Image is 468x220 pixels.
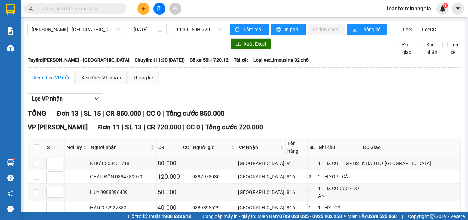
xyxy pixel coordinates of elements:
[239,143,279,151] span: VP Nhận
[32,94,63,103] span: Lọc VP nhận
[32,24,120,35] span: Phan Rí - Sài Gòn
[318,160,360,167] div: 1 THX CÓ THG - HS
[258,212,342,220] span: Miền Nam
[237,184,286,201] td: Sài Gòn
[90,173,155,181] div: CHÁU ĐÔN 0384780979
[455,5,461,12] span: caret-down
[66,143,82,151] span: Nơi lấy
[90,204,155,211] div: HẢI 0972927380
[286,138,308,157] th: Tên hàng
[238,204,284,211] div: [GEOGRAPHIC_DATA]
[237,201,286,215] td: Sài Gòn
[57,109,78,117] span: Đơn 13
[205,123,263,131] span: Tổng cước 720.000
[430,214,435,219] span: copyright
[192,204,236,211] div: 0389895529
[317,138,361,157] th: Ghi chú
[7,27,14,35] img: solution-icon
[28,93,103,104] button: Lọc VP nhận
[144,123,145,131] span: |
[448,41,463,56] span: Trên xe
[90,188,155,196] div: HUY 0988896489
[279,213,342,219] strong: 0708 023 035 - 0935 103 250
[452,3,464,15] button: caret-down
[440,5,446,12] img: icon-new-feature
[157,6,162,11] span: file-add
[231,38,271,49] button: downloadXuất Excel
[244,26,263,33] span: Làm mới
[7,45,14,52] img: warehouse-icon
[193,143,230,151] span: Người gửi
[34,74,69,81] div: Xem theo VP gửi
[352,27,358,33] span: bar-chart
[81,74,121,81] div: Xem theo VP nhận
[237,157,286,170] td: Sài Gòn
[423,41,440,56] span: Kho nhận
[28,57,130,63] b: Tuyến: [PERSON_NAME] - [GEOGRAPHIC_DATA]
[28,6,33,11] span: search
[308,24,345,35] button: In đơn chọn
[308,138,317,157] th: SL
[285,26,300,33] span: In phơi
[443,3,448,8] sup: 1
[7,206,14,212] span: message
[134,26,156,33] input: 14/08/2025
[122,123,123,131] span: |
[80,109,82,117] span: |
[361,157,461,170] td: NHÀ THỜ [GEOGRAPHIC_DATA]
[158,159,180,168] div: 80.000
[102,109,104,117] span: |
[309,204,316,211] div: 1
[7,175,14,181] span: question-circle
[444,3,447,8] span: 1
[173,6,177,11] span: aim
[318,173,360,181] div: 2 TH XỐP - CÁ
[400,26,418,33] span: Lọc CR
[244,40,266,48] span: Xuất Excel
[153,3,165,15] button: file-add
[106,109,141,117] span: CR 850.000
[361,26,381,33] span: Thống kê
[276,27,282,33] span: printer
[84,109,101,117] span: SL 15
[128,212,191,220] span: Hỗ trợ kỹ thuật:
[238,173,284,181] div: [GEOGRAPHIC_DATA]
[125,123,142,131] span: SL 13
[90,160,155,167] div: NHƯ 0358401718
[196,212,197,220] span: |
[202,123,204,131] span: |
[287,160,306,167] div: V
[98,123,120,131] span: Đơn 11
[399,41,414,56] span: Đã giao
[7,159,14,166] img: warehouse-icon
[141,6,146,11] span: plus
[45,138,65,157] th: STT
[146,109,161,117] span: CC 0
[143,109,145,117] span: |
[137,3,149,15] button: plus
[162,109,164,117] span: |
[344,215,346,218] span: ⚪️
[202,212,256,220] span: Cung cấp máy in - giấy in:
[287,173,306,181] div: 816
[347,212,397,220] span: Miền Bắc
[166,109,224,117] span: Tổng cước 850.000
[158,203,180,212] div: 40.000
[38,5,119,12] input: Tìm tên, số ĐT hoặc mã đơn
[158,187,180,197] div: 50.000
[318,185,360,200] div: 1 THX CÓ CỤC - ĐỒ ĂN
[192,173,236,181] div: 0387975030
[190,56,229,64] span: Số xe: 50H-720.12
[238,188,284,196] div: [GEOGRAPHIC_DATA]
[186,123,200,131] span: CC 0
[236,42,241,47] span: download
[28,123,88,131] span: VP [PERSON_NAME]
[361,138,461,157] th: ĐC Giao
[162,213,191,219] strong: 1900 633 818
[367,213,397,219] strong: 0369 525 060
[91,143,149,151] span: Người nhận
[309,160,316,167] div: 1
[347,24,387,35] button: bar-chartThống kê
[309,173,316,181] div: 2
[402,212,403,220] span: |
